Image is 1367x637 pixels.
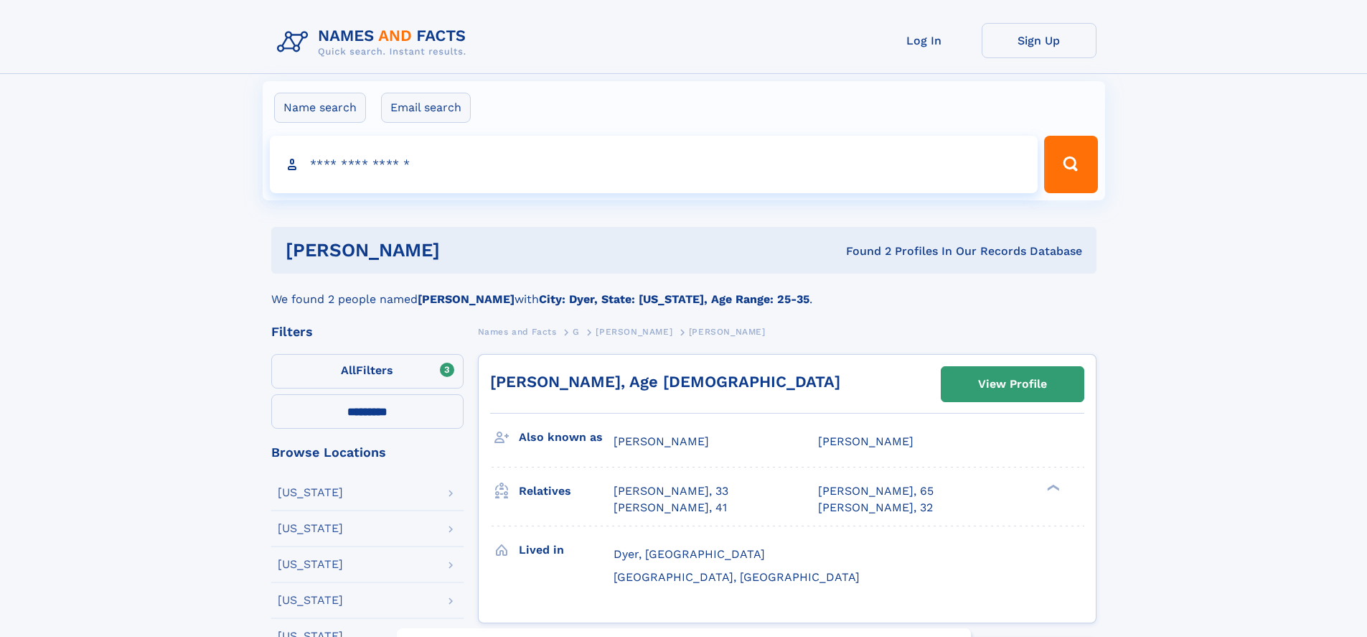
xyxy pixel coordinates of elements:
[478,322,557,340] a: Names and Facts
[867,23,982,58] a: Log In
[271,23,478,62] img: Logo Names and Facts
[614,434,709,448] span: [PERSON_NAME]
[614,500,727,516] a: [PERSON_NAME], 41
[271,274,1096,308] div: We found 2 people named with .
[614,547,765,561] span: Dyer, [GEOGRAPHIC_DATA]
[941,367,1084,401] a: View Profile
[341,363,356,377] span: All
[818,434,913,448] span: [PERSON_NAME]
[418,292,515,306] b: [PERSON_NAME]
[539,292,809,306] b: City: Dyer, State: [US_STATE], Age Range: 25-35
[519,538,614,562] h3: Lived in
[519,479,614,503] h3: Relatives
[1044,136,1097,193] button: Search Button
[278,523,343,534] div: [US_STATE]
[1043,483,1061,493] div: ❯
[643,243,1082,259] div: Found 2 Profiles In Our Records Database
[596,322,672,340] a: [PERSON_NAME]
[271,325,464,338] div: Filters
[278,559,343,570] div: [US_STATE]
[818,500,933,516] a: [PERSON_NAME], 32
[381,93,471,123] label: Email search
[573,322,580,340] a: G
[278,595,343,606] div: [US_STATE]
[490,373,840,391] a: [PERSON_NAME], Age [DEMOGRAPHIC_DATA]
[596,327,672,337] span: [PERSON_NAME]
[286,241,643,259] h1: [PERSON_NAME]
[278,487,343,498] div: [US_STATE]
[978,368,1047,401] div: View Profile
[519,425,614,450] h3: Also known as
[982,23,1096,58] a: Sign Up
[274,93,366,123] label: Name search
[573,327,580,337] span: G
[689,327,766,337] span: [PERSON_NAME]
[270,136,1038,193] input: search input
[271,446,464,459] div: Browse Locations
[614,570,860,584] span: [GEOGRAPHIC_DATA], [GEOGRAPHIC_DATA]
[614,483,728,499] a: [PERSON_NAME], 33
[271,354,464,389] label: Filters
[818,483,934,499] a: [PERSON_NAME], 65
